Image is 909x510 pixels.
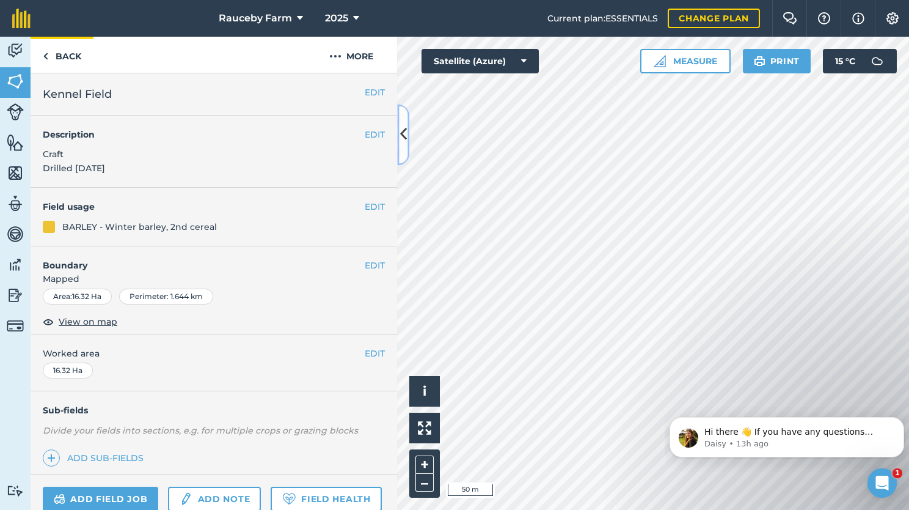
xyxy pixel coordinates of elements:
button: i [409,376,440,407]
button: View on map [43,314,117,329]
em: Divide your fields into sections, e.g. for multiple crops or grazing blocks [43,425,358,436]
img: svg+xml;base64,PHN2ZyB4bWxucz0iaHR0cDovL3d3dy53My5vcmcvMjAwMC9zdmciIHdpZHRoPSI1NiIgaGVpZ2h0PSI2MC... [7,72,24,91]
img: svg+xml;base64,PD94bWwgdmVyc2lvbj0iMS4wIiBlbmNvZGluZz0idXRmLTgiPz4KPCEtLSBHZW5lcmF0b3I6IEFkb2JlIE... [7,317,24,334]
p: Message from Daisy, sent 13h ago [40,47,224,58]
img: Two speech bubbles overlapping with the left bubble in the forefront [783,12,797,24]
img: svg+xml;base64,PHN2ZyB4bWxucz0iaHR0cDovL3d3dy53My5vcmcvMjAwMC9zdmciIHdpZHRoPSIyMCIgaGVpZ2h0PSIyNC... [329,49,341,64]
button: + [415,456,434,474]
div: BARLEY - Winter barley, 2nd cereal [62,220,217,234]
button: More [305,37,397,73]
img: Profile image for Daisy [14,37,34,56]
h4: Boundary [31,246,365,272]
div: message notification from Daisy, 13h ago. Hi there 👋 If you have any questions about our pricing ... [5,26,239,66]
a: Back [31,37,93,73]
span: Rauceby Farm [219,11,292,26]
span: Mapped [31,272,397,286]
img: svg+xml;base64,PD94bWwgdmVyc2lvbj0iMS4wIiBlbmNvZGluZz0idXRmLTgiPz4KPCEtLSBHZW5lcmF0b3I6IEFkb2JlIE... [865,49,889,73]
img: svg+xml;base64,PHN2ZyB4bWxucz0iaHR0cDovL3d3dy53My5vcmcvMjAwMC9zdmciIHdpZHRoPSI5IiBoZWlnaHQ9IjI0Ii... [43,49,48,64]
span: Worked area [43,347,385,360]
img: svg+xml;base64,PHN2ZyB4bWxucz0iaHR0cDovL3d3dy53My5vcmcvMjAwMC9zdmciIHdpZHRoPSI1NiIgaGVpZ2h0PSI2MC... [7,164,24,182]
img: svg+xml;base64,PD94bWwgdmVyc2lvbj0iMS4wIiBlbmNvZGluZz0idXRmLTgiPz4KPCEtLSBHZW5lcmF0b3I6IEFkb2JlIE... [179,492,192,506]
button: Satellite (Azure) [422,49,539,73]
button: Measure [640,49,731,73]
button: – [415,474,434,492]
img: svg+xml;base64,PHN2ZyB4bWxucz0iaHR0cDovL3d3dy53My5vcmcvMjAwMC9zdmciIHdpZHRoPSI1NiIgaGVpZ2h0PSI2MC... [7,133,24,152]
span: Kennel Field [43,86,112,103]
button: EDIT [365,86,385,99]
div: Area : 16.32 Ha [43,289,112,305]
span: Hi there 👋 If you have any questions about our pricing or which plan is right for you, I’m here t... [40,35,221,70]
button: EDIT [365,347,385,360]
span: Craft Drilled [DATE] [43,149,105,173]
a: Change plan [668,9,760,28]
a: Add sub-fields [43,449,148,467]
img: svg+xml;base64,PD94bWwgdmVyc2lvbj0iMS4wIiBlbmNvZGluZz0idXRmLTgiPz4KPCEtLSBHZW5lcmF0b3I6IEFkb2JlIE... [7,103,24,120]
img: svg+xml;base64,PD94bWwgdmVyc2lvbj0iMS4wIiBlbmNvZGluZz0idXRmLTgiPz4KPCEtLSBHZW5lcmF0b3I6IEFkb2JlIE... [7,256,24,274]
button: EDIT [365,128,385,141]
img: A question mark icon [817,12,831,24]
img: svg+xml;base64,PD94bWwgdmVyc2lvbj0iMS4wIiBlbmNvZGluZz0idXRmLTgiPz4KPCEtLSBHZW5lcmF0b3I6IEFkb2JlIE... [7,194,24,213]
button: 15 °C [823,49,897,73]
img: svg+xml;base64,PD94bWwgdmVyc2lvbj0iMS4wIiBlbmNvZGluZz0idXRmLTgiPz4KPCEtLSBHZW5lcmF0b3I6IEFkb2JlIE... [54,492,65,506]
button: EDIT [365,200,385,213]
h4: Sub-fields [31,404,397,417]
div: 16.32 Ha [43,363,93,379]
img: svg+xml;base64,PD94bWwgdmVyc2lvbj0iMS4wIiBlbmNvZGluZz0idXRmLTgiPz4KPCEtLSBHZW5lcmF0b3I6IEFkb2JlIE... [7,286,24,305]
h4: Description [43,128,385,141]
div: Perimeter : 1.644 km [119,289,213,305]
span: 15 ° C [835,49,855,73]
img: svg+xml;base64,PHN2ZyB4bWxucz0iaHR0cDovL3d3dy53My5vcmcvMjAwMC9zdmciIHdpZHRoPSIxNCIgaGVpZ2h0PSIyNC... [47,451,56,465]
img: svg+xml;base64,PHN2ZyB4bWxucz0iaHR0cDovL3d3dy53My5vcmcvMjAwMC9zdmciIHdpZHRoPSIxNyIgaGVpZ2h0PSIxNy... [852,11,864,26]
img: Four arrows, one pointing top left, one top right, one bottom right and the last bottom left [418,421,431,435]
img: Ruler icon [654,55,666,67]
span: Current plan : ESSENTIALS [547,12,658,25]
img: A cog icon [885,12,900,24]
span: 2025 [325,11,348,26]
span: i [423,383,426,399]
img: svg+xml;base64,PHN2ZyB4bWxucz0iaHR0cDovL3d3dy53My5vcmcvMjAwMC9zdmciIHdpZHRoPSIxOCIgaGVpZ2h0PSIyNC... [43,314,54,329]
h4: Field usage [43,200,365,213]
img: fieldmargin Logo [12,9,31,28]
button: Print [743,49,811,73]
iframe: Intercom live chat [867,468,897,498]
span: 1 [893,468,902,478]
iframe: Intercom notifications message [665,391,909,477]
span: View on map [59,315,117,328]
img: svg+xml;base64,PHN2ZyB4bWxucz0iaHR0cDovL3d3dy53My5vcmcvMjAwMC9zdmciIHdpZHRoPSIxOSIgaGVpZ2h0PSIyNC... [754,54,765,68]
img: svg+xml;base64,PD94bWwgdmVyc2lvbj0iMS4wIiBlbmNvZGluZz0idXRmLTgiPz4KPCEtLSBHZW5lcmF0b3I6IEFkb2JlIE... [7,225,24,243]
img: svg+xml;base64,PD94bWwgdmVyc2lvbj0iMS4wIiBlbmNvZGluZz0idXRmLTgiPz4KPCEtLSBHZW5lcmF0b3I6IEFkb2JlIE... [7,485,24,497]
img: svg+xml;base64,PD94bWwgdmVyc2lvbj0iMS4wIiBlbmNvZGluZz0idXRmLTgiPz4KPCEtLSBHZW5lcmF0b3I6IEFkb2JlIE... [7,42,24,60]
button: EDIT [365,259,385,272]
